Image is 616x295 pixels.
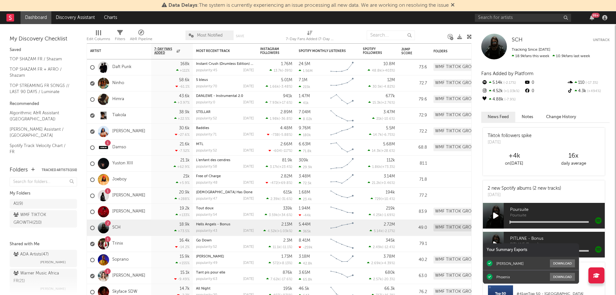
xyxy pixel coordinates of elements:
[196,143,203,146] a: MTL
[180,62,190,66] div: 168k
[299,149,312,153] div: 71.8k
[269,149,292,153] div: ( )
[42,169,77,172] button: Tracked Artists(150)
[328,188,356,204] svg: Chart title
[386,190,395,195] div: 194k
[174,100,190,105] div: +3.97 %
[384,174,395,178] div: 3.14M
[283,94,292,98] div: 941k
[299,126,311,130] div: 9.76M
[481,71,534,76] span: Fans Added by Platform
[372,85,381,89] span: 30.5k
[196,62,254,66] div: Instant Crush (Drumless Edition) (feat. Julian Casablancas)
[592,13,600,18] div: 99 +
[243,213,254,217] div: [DATE]
[433,49,482,53] div: Folders
[481,79,524,87] div: 5.14k
[196,69,217,72] div: popularity: 45
[269,68,292,73] div: ( )
[196,207,254,210] div: Tout doux
[266,181,292,185] div: ( )
[196,110,254,114] div: STELLAR
[10,126,71,139] a: [PERSON_NAME] Assistant / [GEOGRAPHIC_DATA]
[196,94,243,98] a: DANLEWE - Instrumental 2.0
[269,101,278,105] span: 7.93k
[585,81,598,85] span: -17.3 %
[383,62,395,66] div: 10.8M
[368,165,395,169] div: ( )
[196,159,254,162] div: L'enfant des cendres
[567,87,610,95] div: 4.3k
[328,156,356,172] svg: Chart title
[87,35,110,43] div: Edit Columns
[112,97,124,102] a: Himra
[10,35,77,43] div: My Discovery Checklist
[196,191,252,194] a: [DEMOGRAPHIC_DATA] Has Done
[299,133,311,137] div: 180k
[112,225,121,230] a: SCH
[282,149,291,153] span: -117 %
[488,185,561,192] div: 2 new Spotify albums (2 new tracks)
[280,133,291,137] span: -5.88 %
[273,149,281,153] span: -604
[180,158,190,162] div: 21.1k
[196,197,217,201] div: popularity: 47
[175,84,190,89] div: -61.1 %
[433,95,490,103] div: WMF TIKTOK GROWTH (210)
[266,84,292,89] div: ( )
[278,181,291,185] span: +69.8 %
[10,109,71,123] a: Algorithmic A&R Assistant ([GEOGRAPHIC_DATA])
[299,101,309,105] div: 41k
[524,87,567,95] div: 0
[401,176,427,184] div: 71.8
[383,110,395,114] div: 3.47M
[13,251,49,258] div: ADA Artists ( 47 )
[401,80,427,87] div: 72.7
[512,48,550,52] span: Tracking Since: [DATE]
[401,192,427,200] div: 77.2
[196,143,254,146] div: MTL
[363,47,385,55] div: Spotify Followers
[376,117,382,121] span: 21k
[524,79,567,87] div: 0
[368,84,395,89] div: ( )
[179,94,190,98] div: 43.6k
[196,126,209,130] a: Baddies
[196,175,221,178] a: Free of Charge
[280,85,291,89] span: -3.48 %
[168,3,449,8] span: : The system is currently experiencing an issue processing all new data. We are working on resolv...
[196,94,254,98] div: DANLEWE - Instrumental 2.0
[280,197,291,201] span: -31.6 %
[243,133,254,136] div: [DATE]
[270,197,279,201] span: 2.39k
[328,220,356,236] svg: Chart title
[299,62,310,66] div: 24.5M
[433,143,490,151] div: WMF TIKTOK GROWTH (210)
[112,145,126,150] a: Damso
[382,101,394,105] span: +2.76 %
[267,133,292,137] div: ( )
[280,117,291,121] span: -36.8 %
[382,69,394,73] span: +403 %
[281,174,292,178] div: 2.82M
[196,149,217,152] div: popularity: 52
[280,110,292,114] div: 2.89M
[299,190,310,195] div: 1.68M
[386,126,395,130] div: 5.5M
[593,37,610,43] button: Untrack
[115,35,125,43] div: Filters
[512,37,523,43] a: SCH
[243,101,254,104] div: [DATE]
[512,54,549,58] span: 18.9k fans this week
[265,100,292,105] div: ( )
[180,142,190,146] div: 21.6k
[451,3,455,8] span: Dismiss
[368,181,395,185] div: ( )
[328,172,356,188] svg: Chart title
[270,85,279,89] span: 1.66k
[270,181,278,185] span: -472
[196,126,254,130] div: Baddies
[51,11,99,24] a: Discovery Assistant
[299,142,311,146] div: 6.63M
[369,133,395,137] div: ( )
